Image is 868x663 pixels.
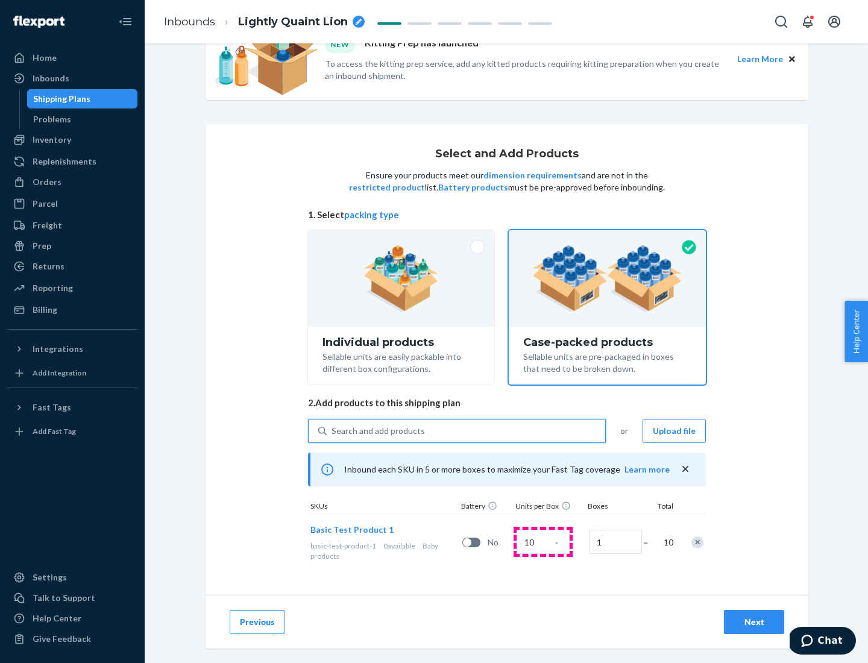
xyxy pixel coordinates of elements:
[517,530,570,554] input: Case Quantity
[33,304,57,316] div: Billing
[7,300,137,319] a: Billing
[33,52,57,64] div: Home
[7,236,137,256] a: Prep
[154,4,374,40] ol: breadcrumbs
[7,422,137,441] a: Add Fast Tag
[7,48,137,68] a: Home
[523,348,691,375] div: Sellable units are pre-packaged in boxes that need to be broken down.
[796,10,820,34] button: Open notifications
[348,169,666,193] p: Ensure your products meet our and are not in the list. must be pre-approved before inbounding.
[310,541,458,561] div: Baby products
[238,14,348,30] span: Lightly Quaint Lion
[33,592,95,604] div: Talk to Support
[646,501,676,514] div: Total
[365,36,479,52] p: Kitting Prep has launched
[643,419,706,443] button: Upload file
[33,401,71,413] div: Fast Tags
[585,501,646,514] div: Boxes
[33,571,67,583] div: Settings
[7,398,137,417] button: Fast Tags
[483,169,582,181] button: dimension requirements
[513,501,585,514] div: Units per Box
[325,36,355,52] div: NEW
[661,536,673,548] span: 10
[7,69,137,88] a: Inbounds
[310,524,394,535] span: Basic Test Product 1
[7,629,137,649] button: Give Feedback
[7,588,137,608] button: Talk to Support
[33,282,73,294] div: Reporting
[7,609,137,628] a: Help Center
[33,113,71,125] div: Problems
[322,348,480,375] div: Sellable units are easily packable into different box configurations.
[33,633,91,645] div: Give Feedback
[724,610,784,634] button: Next
[7,257,137,276] a: Returns
[7,194,137,213] a: Parcel
[27,89,138,108] a: Shipping Plans
[737,52,783,66] button: Learn More
[785,52,799,66] button: Close
[7,216,137,235] a: Freight
[33,612,81,624] div: Help Center
[7,278,137,298] a: Reporting
[322,336,480,348] div: Individual products
[33,93,90,105] div: Shipping Plans
[679,463,691,476] button: close
[310,541,376,550] span: basic-test-product-1
[459,501,513,514] div: Battery
[344,209,399,221] button: packing type
[325,58,726,82] p: To access the kitting prep service, add any kitted products requiring kitting preparation when yo...
[27,110,138,129] a: Problems
[624,463,670,476] button: Learn more
[164,15,215,28] a: Inbounds
[349,181,425,193] button: restricted product
[532,245,682,312] img: case-pack.59cecea509d18c883b923b81aeac6d0b.png
[332,425,425,437] div: Search and add products
[33,343,83,355] div: Integrations
[589,530,642,554] input: Number of boxes
[7,152,137,171] a: Replenishments
[308,453,706,486] div: Inbound each SKU in 5 or more boxes to maximize your Fast Tag coverage
[33,426,76,436] div: Add Fast Tag
[33,176,61,188] div: Orders
[7,568,137,587] a: Settings
[822,10,846,34] button: Open account menu
[691,536,703,548] div: Remove Item
[308,397,706,409] span: 2. Add products to this shipping plan
[523,336,691,348] div: Case-packed products
[438,181,508,193] button: Battery products
[435,148,579,160] h1: Select and Add Products
[33,72,69,84] div: Inbounds
[363,245,439,312] img: individual-pack.facf35554cb0f1810c75b2bd6df2d64e.png
[33,368,86,378] div: Add Integration
[310,524,394,536] button: Basic Test Product 1
[790,627,856,657] iframe: Opens a widget where you can chat to one of our agents
[7,363,137,383] a: Add Integration
[734,616,774,628] div: Next
[33,219,62,231] div: Freight
[33,198,58,210] div: Parcel
[33,240,51,252] div: Prep
[113,10,137,34] button: Close Navigation
[33,156,96,168] div: Replenishments
[383,541,415,550] span: 0 available
[620,425,628,437] span: or
[308,209,706,221] span: 1. Select
[7,130,137,149] a: Inventory
[488,536,512,548] span: No
[33,260,64,272] div: Returns
[7,172,137,192] a: Orders
[844,301,868,362] button: Help Center
[769,10,793,34] button: Open Search Box
[33,134,71,146] div: Inventory
[13,16,64,28] img: Flexport logo
[308,501,459,514] div: SKUs
[643,536,655,548] span: =
[7,339,137,359] button: Integrations
[230,610,285,634] button: Previous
